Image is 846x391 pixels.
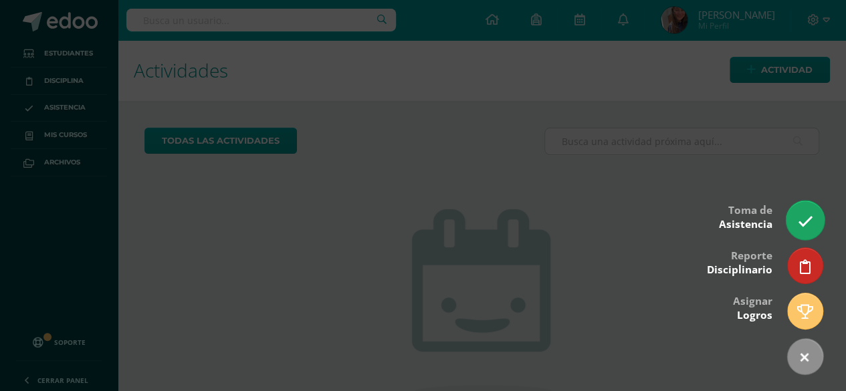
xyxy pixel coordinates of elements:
div: Toma de [719,194,772,238]
span: Logros [737,308,772,322]
div: Reporte [707,240,772,283]
span: Asistencia [719,217,772,231]
div: Asignar [733,285,772,329]
span: Disciplinario [707,263,772,277]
